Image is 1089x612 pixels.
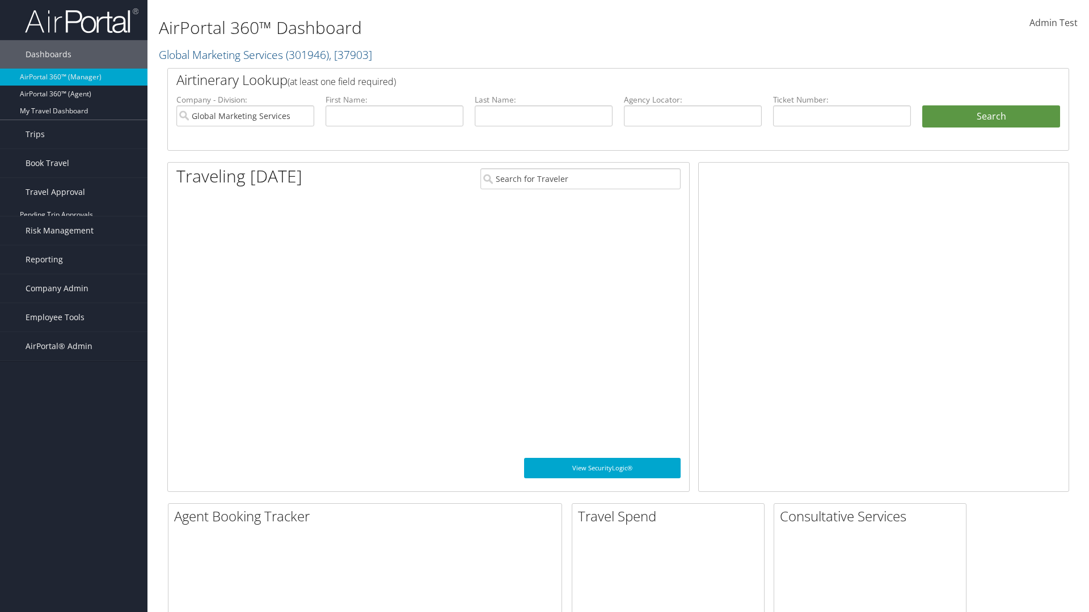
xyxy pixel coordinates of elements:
[176,70,985,90] h2: Airtinerary Lookup
[578,507,764,526] h2: Travel Spend
[26,303,85,331] span: Employee Tools
[524,458,681,478] a: View SecurityLogic®
[1029,16,1078,29] span: Admin Test
[26,274,88,303] span: Company Admin
[480,168,681,189] input: Search for Traveler
[26,216,94,245] span: Risk Management
[174,507,562,526] h2: Agent Booking Tracker
[176,94,314,105] label: Company - Division:
[159,47,372,62] a: Global Marketing Services
[329,47,372,62] span: , [ 37903 ]
[288,75,396,88] span: (at least one field required)
[1029,6,1078,41] a: Admin Test
[922,105,1060,128] button: Search
[286,47,329,62] span: ( 301946 )
[26,40,71,69] span: Dashboards
[26,120,45,148] span: Trips
[326,94,463,105] label: First Name:
[26,149,69,177] span: Book Travel
[26,245,63,274] span: Reporting
[780,507,966,526] h2: Consultative Services
[176,164,302,188] h1: Traveling [DATE]
[624,94,762,105] label: Agency Locator:
[25,7,138,34] img: airportal-logo.png
[26,178,85,206] span: Travel Approval
[159,16,771,40] h1: AirPortal 360™ Dashboard
[26,332,92,360] span: AirPortal® Admin
[475,94,613,105] label: Last Name:
[773,94,911,105] label: Ticket Number:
